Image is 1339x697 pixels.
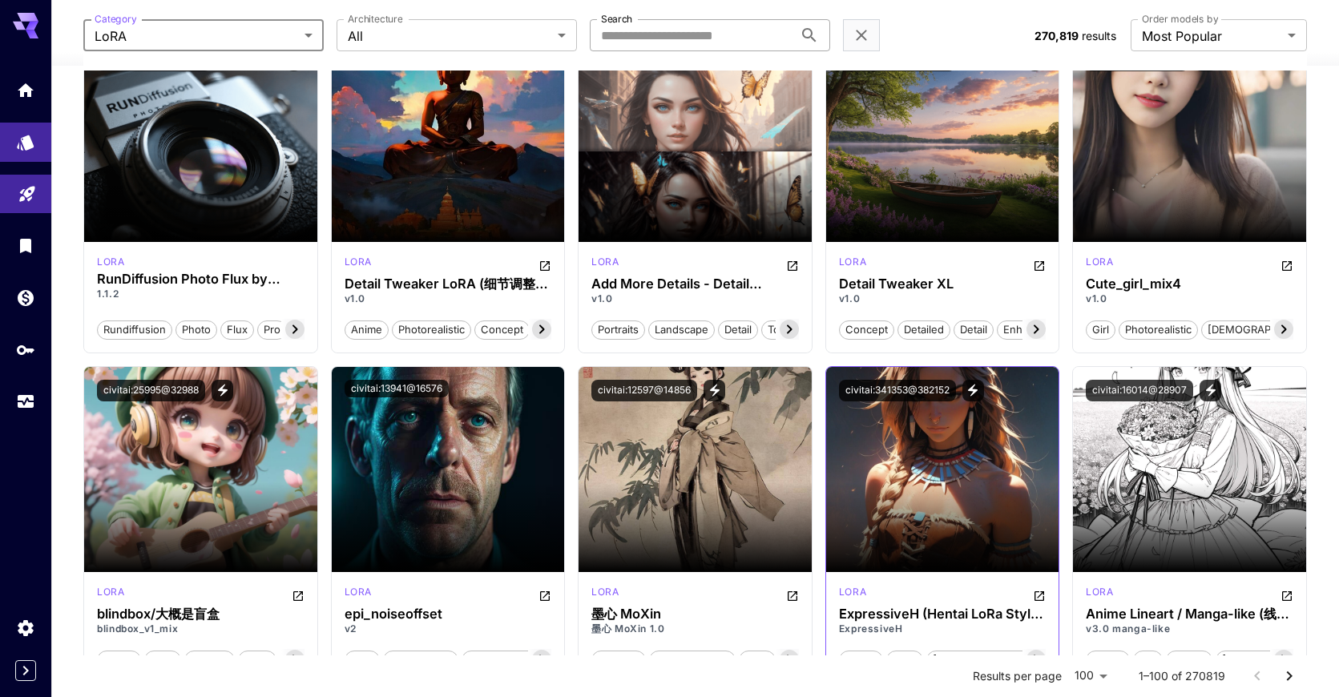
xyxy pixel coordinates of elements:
[1119,322,1197,338] span: photorealistic
[1133,649,1163,670] button: girl
[292,585,305,604] button: Open in CivitAI
[1034,29,1079,42] span: 270,819
[591,276,799,292] h3: Add More Details - Detail Enhancer / Tweaker (细节调整) LoRA
[383,649,458,670] button: noise offset
[97,255,124,269] div: FLUX.1 D
[839,276,1047,292] h3: Detail Tweaker XL
[954,319,994,340] button: detail
[591,606,799,622] div: 墨心 MoXin
[16,80,35,100] div: Home
[839,622,1047,636] p: ExpressiveH
[1086,585,1113,599] p: lora
[740,652,775,668] span: style
[1142,12,1218,26] label: Order models by
[648,319,715,340] button: landscape
[1086,292,1293,306] p: v1.0
[973,668,1062,684] p: Results per page
[840,652,882,668] span: anime
[348,12,402,26] label: Architecture
[345,585,372,604] div: SD 1.5
[1086,276,1293,292] div: Cute_girl_mix4
[97,380,205,401] button: civitai:25995@32988
[839,649,883,670] button: anime
[898,322,950,338] span: detailed
[345,649,380,670] button: dark
[591,649,646,670] button: chinese
[1086,380,1193,401] button: civitai:16014@28907
[1086,606,1293,622] h3: Anime Lineart / Manga-like (线稿/線画/マンガ風/漫画风) Style
[16,340,35,360] div: API Keys
[1033,255,1046,274] button: Open in CivitAI
[1134,652,1162,668] span: girl
[761,319,795,340] button: tool
[1082,29,1116,42] span: results
[1086,319,1115,340] button: girl
[15,660,36,681] button: Expand sidebar
[220,319,254,340] button: flux
[786,255,799,274] button: Open in CivitAI
[97,585,124,604] div: SD 1.5
[1259,620,1339,697] div: 채팅 위젯
[852,26,871,46] button: Clear filters (1)
[591,585,619,604] div: SD 1.5
[393,322,470,338] span: photorealistic
[887,652,922,668] span: sexy
[649,649,736,670] button: chinese dress
[1086,622,1293,636] p: v3.0 manga-like
[16,236,35,256] div: Library
[345,380,449,397] button: civitai:13941@16576
[538,255,551,274] button: Open in CivitAI
[474,319,530,340] button: concept
[345,255,372,269] p: lora
[238,649,276,670] button: chibi
[462,652,542,668] span: high contrast
[719,322,757,338] span: detail
[1068,664,1113,687] div: 100
[16,127,35,147] div: Models
[601,12,632,26] label: Search
[98,322,171,338] span: rundiffusion
[839,585,866,604] div: Pony
[839,255,866,274] div: SDXL 1.0
[839,255,866,269] p: lora
[839,380,956,401] button: civitai:341353@382152
[16,392,35,412] div: Usage
[592,652,645,668] span: chinese
[962,380,984,401] button: View trigger words
[927,652,1055,668] span: [DEMOGRAPHIC_DATA]
[212,380,233,401] button: View trigger words
[886,649,923,670] button: sexy
[538,585,551,604] button: Open in CivitAI
[839,292,1047,306] p: v1.0
[954,322,993,338] span: detail
[786,585,799,604] button: Open in CivitAI
[897,319,950,340] button: detailed
[392,319,471,340] button: photorealistic
[144,649,181,670] button: style
[839,606,1047,622] h3: ExpressiveH (Hentai LoRa Style) エロアニメ
[185,652,234,668] span: artstyle
[650,652,735,668] span: chinese dress
[175,319,217,340] button: photo
[345,319,389,340] button: anime
[97,649,141,670] button: anime
[176,322,216,338] span: photo
[591,255,619,274] div: SD 1.5
[1281,255,1293,274] button: Open in CivitAI
[348,26,551,46] span: All
[345,292,552,306] p: v1.0
[184,649,235,670] button: artstyle
[345,606,552,622] h3: epi_noiseoffset
[1139,668,1225,684] p: 1–100 of 270819
[1200,380,1221,401] button: View trigger words
[16,618,35,638] div: Settings
[97,272,305,287] div: RunDiffusion Photo Flux by RunDiffusion
[257,319,287,340] button: pro
[345,255,372,274] div: SD 1.5
[1086,255,1113,269] p: lora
